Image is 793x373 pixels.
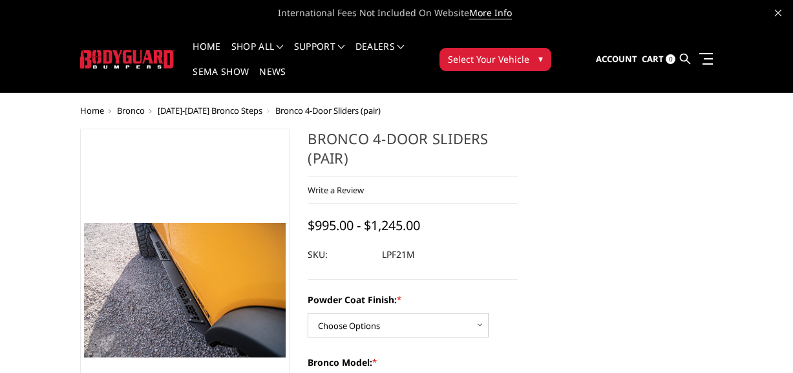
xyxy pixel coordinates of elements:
[308,243,372,266] dt: SKU:
[596,42,637,77] a: Account
[469,6,512,19] a: More Info
[231,42,284,67] a: shop all
[355,42,405,67] a: Dealers
[193,67,249,92] a: SEMA Show
[382,243,415,266] dd: LPF21M
[642,42,675,77] a: Cart 0
[448,52,529,66] span: Select Your Vehicle
[80,50,175,69] img: BODYGUARD BUMPERS
[193,42,220,67] a: Home
[308,184,364,196] a: Write a Review
[117,105,145,116] a: Bronco
[596,53,637,65] span: Account
[308,217,420,234] span: $995.00 - $1,245.00
[275,105,381,116] span: Bronco 4-Door Sliders (pair)
[80,105,104,116] a: Home
[538,52,543,65] span: ▾
[642,53,664,65] span: Cart
[294,42,345,67] a: Support
[439,48,551,71] button: Select Your Vehicle
[259,67,286,92] a: News
[666,54,675,64] span: 0
[308,293,518,306] label: Powder Coat Finish:
[308,129,518,177] h1: Bronco 4-Door Sliders (pair)
[158,105,262,116] a: [DATE]-[DATE] Bronco Steps
[308,356,518,369] label: Bronco Model:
